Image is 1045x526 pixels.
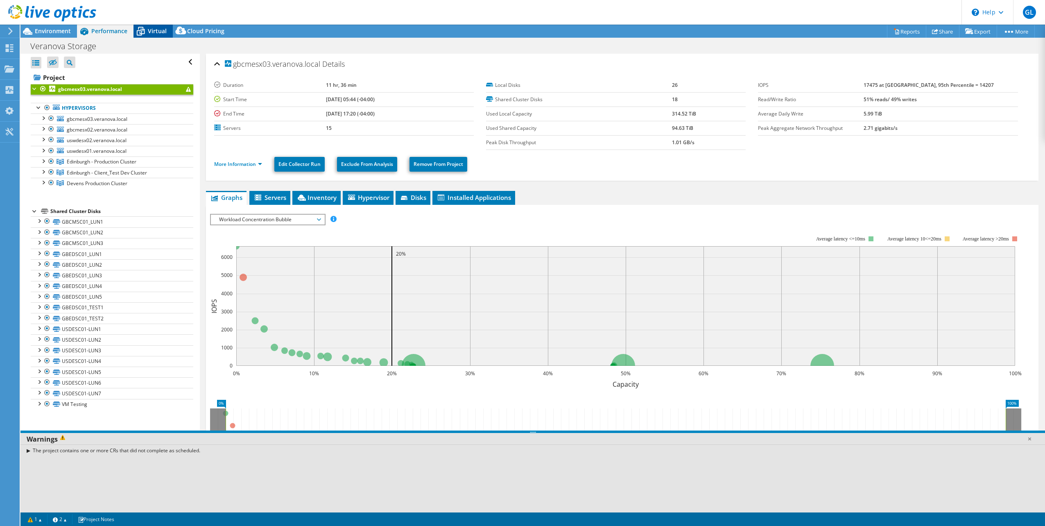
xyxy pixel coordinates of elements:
[214,110,326,118] label: End Time
[31,124,193,135] a: gbcmesx02.veranova.local
[465,370,475,377] text: 30%
[486,110,672,118] label: Used Local Capacity
[31,270,193,281] a: GBEDSC01_LUN3
[31,156,193,167] a: Edinburgh - Production Cluster
[67,180,127,187] span: Devens Production Cluster
[50,206,193,216] div: Shared Cluster Disks
[387,370,397,377] text: 20%
[864,82,994,88] b: 17475 at [GEOGRAPHIC_DATA], 95th Percentile = 14207
[758,110,863,118] label: Average Daily Write
[31,302,193,313] a: GBEDSC01_TEST1
[972,9,979,16] svg: \n
[864,125,898,131] b: 2.71 gigabits/s
[326,110,375,117] b: [DATE] 17:20 (-04:00)
[67,126,127,133] span: gbcmesx02.veranova.local
[67,116,127,122] span: gbcmesx03.veranova.local
[31,84,193,95] a: gbcmesx03.veranova.local
[309,370,319,377] text: 10%
[672,125,693,131] b: 94.63 TiB
[31,334,193,345] a: USDESC01-LUN2
[855,370,864,377] text: 80%
[35,27,71,35] span: Environment
[221,308,233,315] text: 3000
[31,167,193,178] a: Edinburgh - Client_Test Dev Cluster
[31,281,193,292] a: GBEDSC01_LUN4
[400,193,426,202] span: Disks
[486,124,672,132] label: Used Shared Capacity
[225,60,320,68] span: gbcmesx03.veranova.local
[31,399,193,410] a: VM Testing
[31,146,193,156] a: uswdesx01.veranova.local
[31,71,193,84] a: Project
[543,370,553,377] text: 40%
[27,42,109,51] h1: Veranova Storage
[31,103,193,113] a: Hypervisors
[296,193,337,202] span: Inventory
[997,25,1035,38] a: More
[672,96,678,103] b: 18
[887,236,941,242] tspan: Average latency 10<=20ms
[699,370,708,377] text: 60%
[31,113,193,124] a: gbcmesx03.veranova.local
[758,95,863,104] label: Read/Write Ratio
[274,157,325,172] a: Edit Collector Run
[214,161,262,168] a: More Information
[326,96,375,103] b: [DATE] 05:44 (-04:00)
[67,158,136,165] span: Edinburgh - Production Cluster
[215,215,320,224] span: Workload Concentration Bubble
[758,81,863,89] label: IOPS
[31,377,193,388] a: USDESC01-LUN6
[210,193,242,202] span: Graphs
[31,178,193,188] a: Devens Production Cluster
[322,59,345,69] span: Details
[20,433,1045,445] div: Warnings
[1009,370,1021,377] text: 100%
[887,25,926,38] a: Reports
[20,444,1045,456] div: The project contains one or more CRs that did not complete as scheduled.
[31,324,193,334] a: USDESC01-LUN1
[187,27,224,35] span: Cloud Pricing
[486,81,672,89] label: Local Disks
[816,236,865,242] tspan: Average latency <=10ms
[31,227,193,238] a: GBCMSC01_LUN2
[326,82,357,88] b: 11 hr, 36 min
[214,124,326,132] label: Servers
[253,193,286,202] span: Servers
[67,169,147,176] span: Edinburgh - Client_Test Dev Cluster
[210,299,219,313] text: IOPS
[31,367,193,377] a: USDESC01-LUN5
[31,345,193,356] a: USDESC01-LUN3
[214,81,326,89] label: Duration
[326,125,332,131] b: 15
[230,362,233,369] text: 0
[396,250,406,257] text: 20%
[233,370,240,377] text: 0%
[347,193,389,202] span: Hypervisor
[486,138,672,147] label: Peak Disk Throughput
[31,292,193,302] a: GBEDSC01_LUN5
[337,157,397,172] a: Exclude From Analysis
[72,514,120,524] a: Project Notes
[926,25,959,38] a: Share
[864,110,882,117] b: 5.99 TiB
[672,82,678,88] b: 26
[58,86,122,93] b: gbcmesx03.veranova.local
[932,370,942,377] text: 90%
[31,356,193,367] a: USDESC01-LUN4
[672,139,694,146] b: 1.01 GB/s
[31,238,193,249] a: GBCMSC01_LUN3
[437,193,511,202] span: Installed Applications
[67,147,127,154] span: uswdesx01.veranova.local
[31,388,193,399] a: USDESC01-LUN7
[91,27,127,35] span: Performance
[613,380,639,389] text: Capacity
[486,95,672,104] label: Shared Cluster Disks
[31,135,193,145] a: uswdesx02.veranova.local
[67,137,127,144] span: uswdesx02.veranova.local
[221,272,233,279] text: 5000
[31,249,193,259] a: GBEDSC01_LUN1
[31,216,193,227] a: GBCMSC01_LUN1
[776,370,786,377] text: 70%
[959,25,997,38] a: Export
[221,254,233,261] text: 6000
